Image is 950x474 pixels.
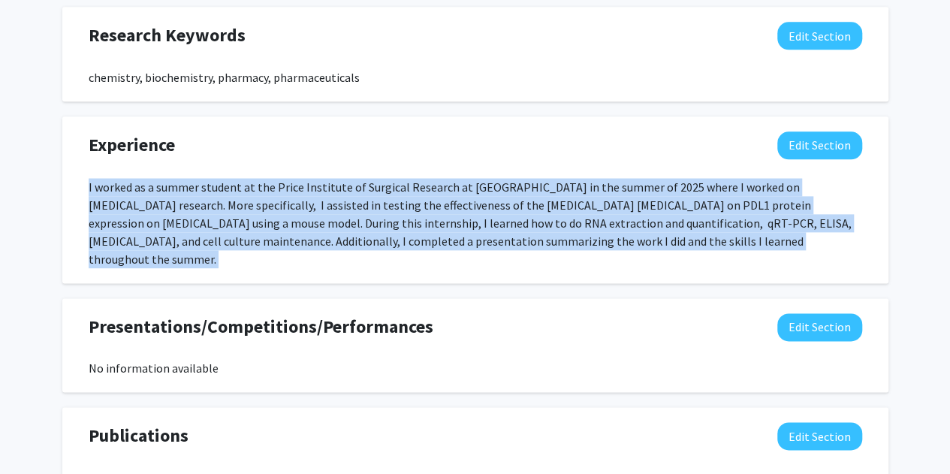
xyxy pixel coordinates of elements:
[11,406,64,463] iframe: Chat
[89,422,188,449] span: Publications
[89,178,862,268] div: I worked as a summer student at the Price Institute of Surgical Research at [GEOGRAPHIC_DATA] in ...
[89,22,246,49] span: Research Keywords
[89,131,175,159] span: Experience
[89,313,433,340] span: Presentations/Competitions/Performances
[777,313,862,341] button: Edit Presentations/Competitions/Performances
[777,422,862,450] button: Edit Publications
[777,131,862,159] button: Edit Experience
[89,68,862,86] div: chemistry, biochemistry, pharmacy, pharmaceuticals
[89,359,862,377] div: No information available
[777,22,862,50] button: Edit Research Keywords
